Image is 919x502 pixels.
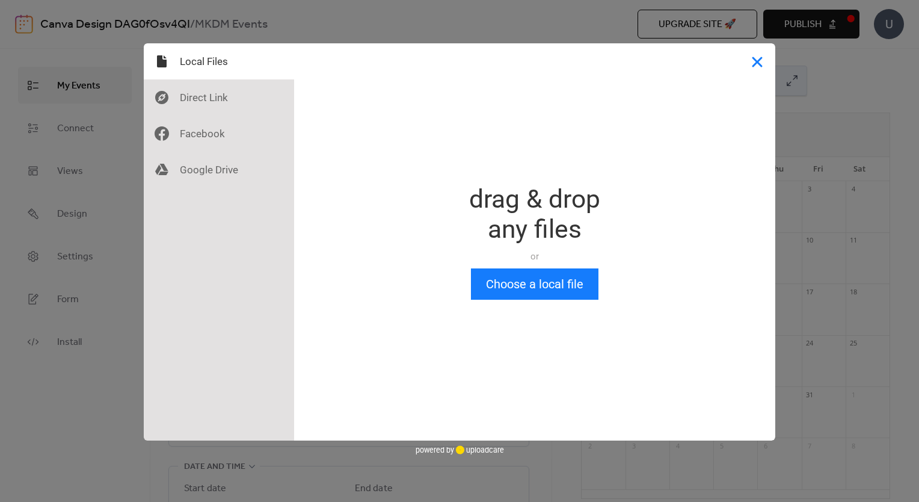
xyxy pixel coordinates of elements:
div: Direct Link [144,79,294,116]
button: Choose a local file [471,268,598,300]
div: Google Drive [144,152,294,188]
a: uploadcare [454,445,504,454]
div: Local Files [144,43,294,79]
div: Facebook [144,116,294,152]
div: drag & drop any files [469,184,600,244]
div: powered by [416,441,504,459]
div: or [469,250,600,262]
button: Close [739,43,775,79]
